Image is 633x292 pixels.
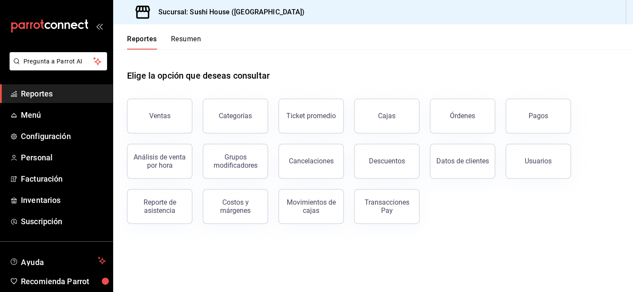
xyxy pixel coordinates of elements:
[133,198,187,215] div: Reporte de asistencia
[151,7,305,17] h3: Sucursal: Sushi House ([GEOGRAPHIC_DATA])
[21,109,106,121] span: Menú
[21,130,106,142] span: Configuración
[10,52,107,70] button: Pregunta a Parrot AI
[127,144,192,179] button: Análisis de venta por hora
[127,99,192,133] button: Ventas
[369,157,405,165] div: Descuentos
[354,189,419,224] button: Transacciones Pay
[506,144,571,179] button: Usuarios
[360,198,414,215] div: Transacciones Pay
[506,99,571,133] button: Pagos
[96,23,103,30] button: open_drawer_menu
[127,69,270,82] h1: Elige la opción que deseas consultar
[208,153,262,169] div: Grupos modificadores
[21,275,106,287] span: Recomienda Parrot
[529,112,548,120] div: Pagos
[127,35,201,50] div: navigation tabs
[6,63,107,72] a: Pregunta a Parrot AI
[21,216,106,227] span: Suscripción
[23,57,94,66] span: Pregunta a Parrot AI
[430,99,495,133] button: Órdenes
[278,99,344,133] button: Ticket promedio
[203,144,268,179] button: Grupos modificadores
[203,189,268,224] button: Costos y márgenes
[203,99,268,133] button: Categorías
[525,157,552,165] div: Usuarios
[208,198,262,215] div: Costos y márgenes
[219,112,252,120] div: Categorías
[127,189,192,224] button: Reporte de asistencia
[289,157,334,165] div: Cancelaciones
[354,99,419,133] button: Cajas
[21,152,106,163] span: Personal
[171,35,201,50] button: Resumen
[149,112,171,120] div: Ventas
[450,112,475,120] div: Órdenes
[21,194,106,206] span: Inventarios
[278,144,344,179] button: Cancelaciones
[133,153,187,169] div: Análisis de venta por hora
[21,88,106,100] span: Reportes
[284,198,338,215] div: Movimientos de cajas
[127,35,157,50] button: Reportes
[21,173,106,185] span: Facturación
[278,189,344,224] button: Movimientos de cajas
[21,255,94,266] span: Ayuda
[378,112,395,120] div: Cajas
[286,112,336,120] div: Ticket promedio
[354,144,419,179] button: Descuentos
[430,144,495,179] button: Datos de clientes
[436,157,489,165] div: Datos de clientes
